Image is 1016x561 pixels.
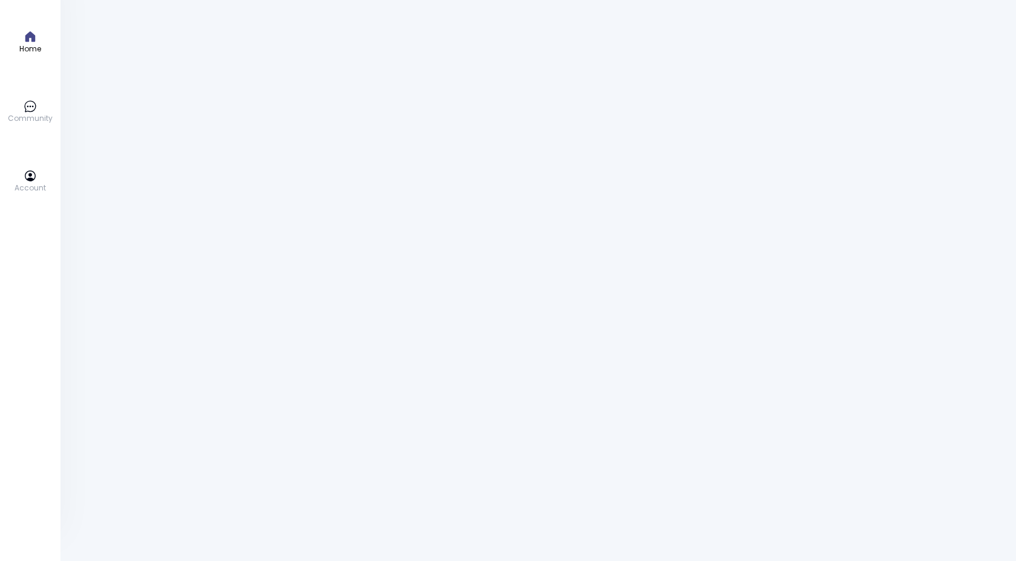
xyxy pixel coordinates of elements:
[19,44,41,54] p: Home
[8,113,53,124] p: Community
[19,30,41,54] a: Home
[15,169,46,193] a: Account
[8,100,53,124] a: Community
[15,183,46,193] p: Account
